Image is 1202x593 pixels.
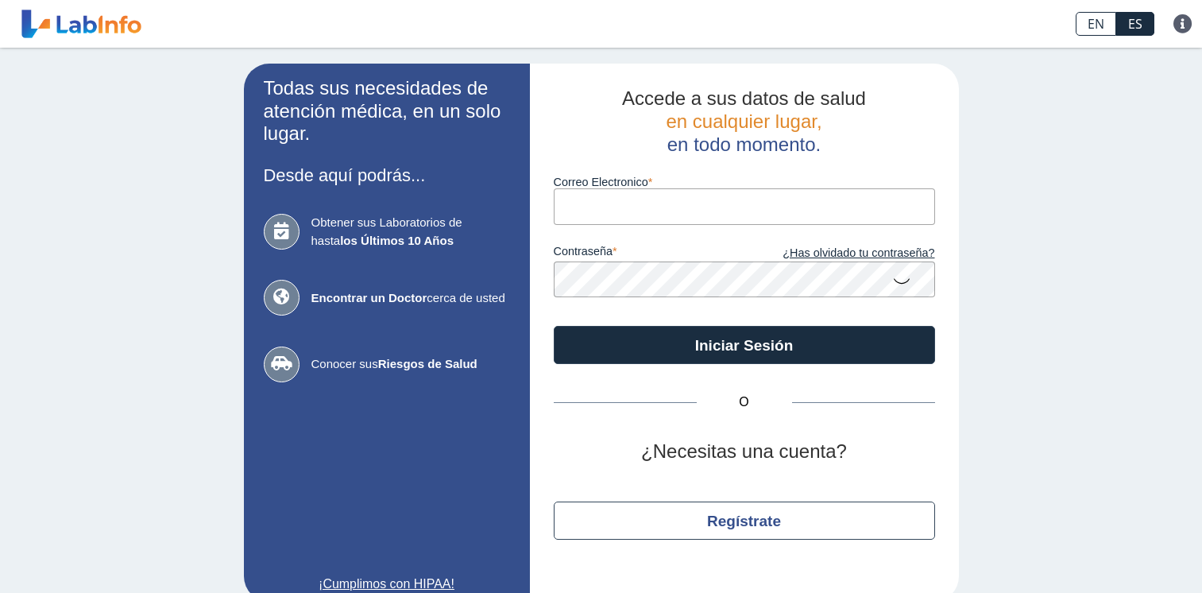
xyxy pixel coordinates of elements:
span: en todo momento. [667,134,821,155]
b: Encontrar un Doctor [311,291,427,304]
span: O [697,393,792,412]
a: EN [1076,12,1116,36]
span: Conocer sus [311,355,510,374]
span: cerca de usted [311,289,510,308]
label: Correo Electronico [554,176,935,188]
a: ¿Has olvidado tu contraseña? [744,245,935,262]
h2: Todas sus necesidades de atención médica, en un solo lugar. [264,77,510,145]
span: Accede a sus datos de salud [622,87,866,109]
button: Iniciar Sesión [554,326,935,364]
iframe: Help widget launcher [1061,531,1185,576]
label: contraseña [554,245,744,262]
b: los Últimos 10 Años [340,234,454,247]
b: Riesgos de Salud [378,357,477,370]
a: ES [1116,12,1154,36]
button: Regístrate [554,502,935,540]
h2: ¿Necesitas una cuenta? [554,440,935,463]
h3: Desde aquí podrás... [264,165,510,185]
span: Obtener sus Laboratorios de hasta [311,214,510,250]
span: en cualquier lugar, [666,110,821,132]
